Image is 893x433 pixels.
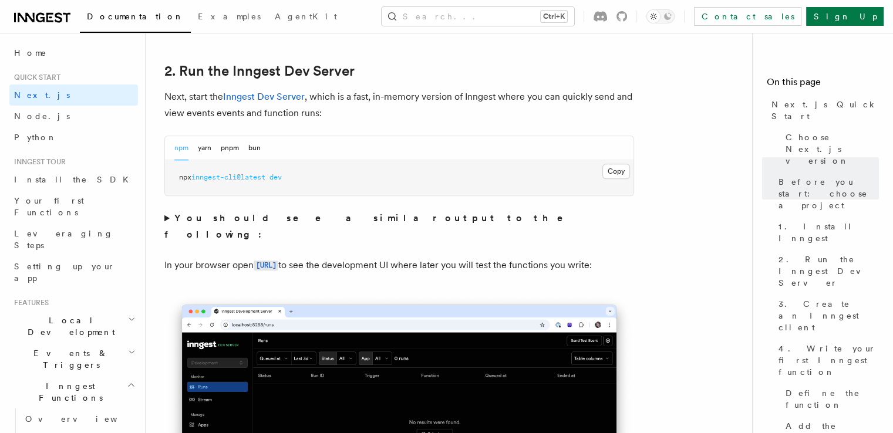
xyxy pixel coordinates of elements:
span: Python [14,133,57,142]
span: Define the function [786,387,879,411]
a: 3. Create an Inngest client [774,293,879,338]
kbd: Ctrl+K [541,11,567,22]
span: Install the SDK [14,175,136,184]
a: 4. Write your first Inngest function [774,338,879,383]
button: Copy [602,164,630,179]
span: Local Development [9,314,128,338]
a: Leveraging Steps [9,223,138,256]
span: Quick start [9,73,60,82]
span: Examples [198,12,261,21]
a: Define the function [781,383,879,415]
strong: You should see a similar output to the following: [164,212,579,240]
h4: On this page [767,75,879,94]
a: Before you start: choose a project [774,171,879,216]
a: Python [9,127,138,148]
button: Inngest Functions [9,376,138,408]
a: Choose Next.js version [781,127,879,171]
span: Documentation [87,12,184,21]
a: Sign Up [806,7,884,26]
p: Next, start the , which is a fast, in-memory version of Inngest where you can quickly send and vi... [164,89,634,121]
span: 4. Write your first Inngest function [779,343,879,378]
a: Overview [21,408,138,429]
span: dev [269,173,282,181]
a: Examples [191,4,268,32]
button: Events & Triggers [9,343,138,376]
span: npx [179,173,191,181]
a: 2. Run the Inngest Dev Server [774,249,879,293]
a: Home [9,42,138,63]
button: bun [248,136,261,160]
a: Next.js Quick Start [767,94,879,127]
span: Node.js [14,111,70,121]
span: 3. Create an Inngest client [779,298,879,333]
a: Node.js [9,106,138,127]
a: Next.js [9,84,138,106]
a: Your first Functions [9,190,138,223]
span: Overview [25,414,146,424]
a: Setting up your app [9,256,138,289]
button: Toggle dark mode [646,9,675,23]
span: 1. Install Inngest [779,221,879,244]
span: Home [14,47,47,59]
span: Choose Next.js version [786,131,879,167]
button: Local Development [9,310,138,343]
span: Setting up your app [14,262,115,283]
a: Inngest Dev Server [223,91,305,102]
span: Next.js Quick Start [771,99,879,122]
a: Documentation [80,4,191,33]
span: Your first Functions [14,196,84,217]
a: AgentKit [268,4,344,32]
button: yarn [198,136,211,160]
span: Inngest tour [9,157,66,167]
span: Features [9,298,49,307]
p: In your browser open to see the development UI where later you will test the functions you write: [164,257,634,274]
span: 2. Run the Inngest Dev Server [779,253,879,289]
span: inngest-cli@latest [191,173,265,181]
code: [URL] [254,261,278,270]
a: [URL] [254,259,278,270]
span: Inngest Functions [9,380,127,404]
span: AgentKit [275,12,337,21]
a: Contact sales [694,7,801,26]
button: npm [174,136,188,160]
span: Leveraging Steps [14,229,113,250]
button: Search...Ctrl+K [382,7,574,26]
summary: You should see a similar output to the following: [164,210,634,243]
a: Install the SDK [9,169,138,190]
span: Events & Triggers [9,347,128,371]
span: Next.js [14,90,70,100]
span: Before you start: choose a project [779,176,879,211]
a: 2. Run the Inngest Dev Server [164,63,355,79]
button: pnpm [221,136,239,160]
a: 1. Install Inngest [774,216,879,249]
